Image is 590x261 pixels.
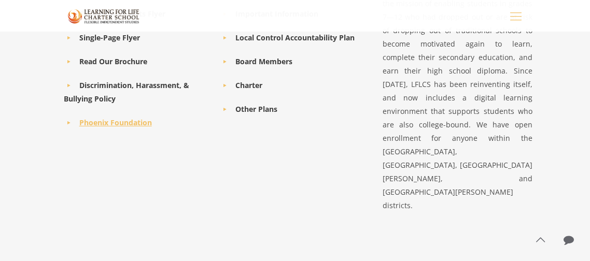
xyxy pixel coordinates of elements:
a: Single-Page Flyer [79,33,140,42]
a: Phoenix Foundation [79,118,152,127]
a: Discrimination, Harassment, & Bullying Policy [64,80,189,104]
img: Charter [68,7,139,25]
a: Read Our Brochure [79,56,147,66]
a: Charter [235,80,262,90]
a: Other Plans [235,104,277,114]
a: Board Members [235,56,292,66]
a: Back to top icon [529,229,551,251]
a: mobile menu [507,7,525,24]
a: Local Control Accountability Plan [235,33,355,42]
